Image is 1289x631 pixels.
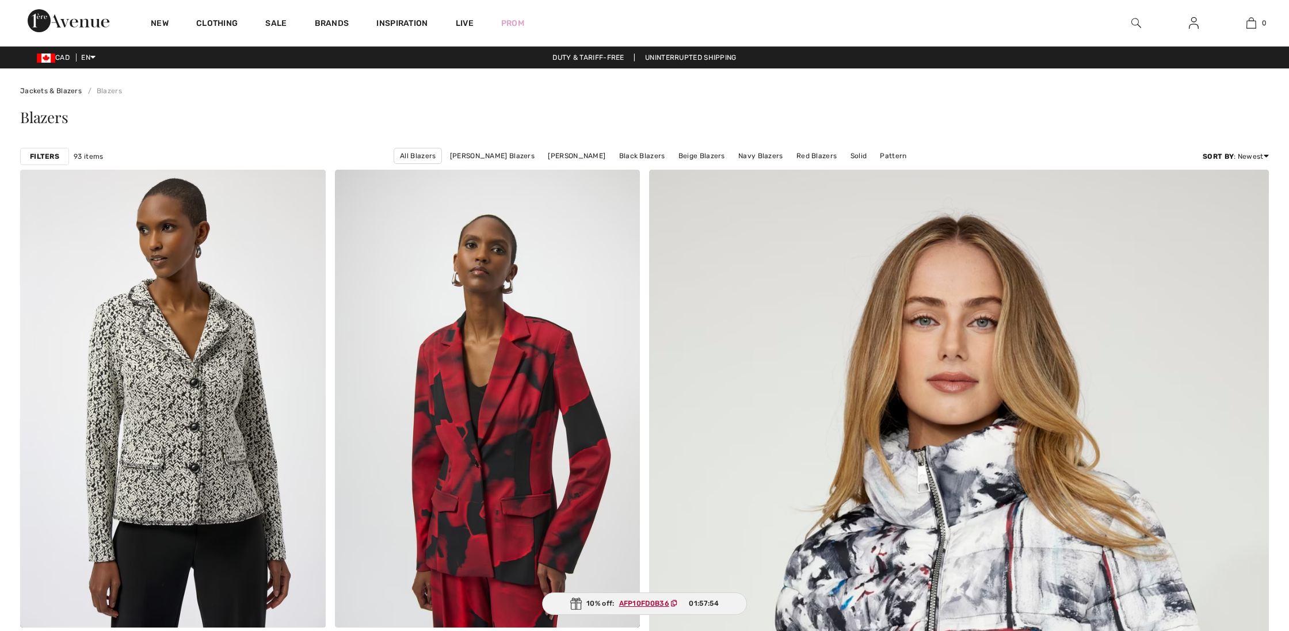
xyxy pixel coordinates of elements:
span: 93 items [74,151,103,162]
a: Pattern [874,148,912,163]
img: My Info [1189,16,1199,30]
img: search the website [1131,16,1141,30]
img: Gift.svg [570,598,582,610]
img: My Bag [1246,16,1256,30]
a: All Blazers [394,148,442,164]
strong: Filters [30,151,59,162]
a: Solid [845,148,873,163]
strong: Sort By [1203,152,1234,160]
span: EN [81,53,96,62]
span: 0 [1262,18,1267,28]
span: Blazers [20,107,68,127]
a: Clothing [196,18,238,30]
a: Sale [265,18,287,30]
img: Shawl Collar Button Closure Style 254146. Off White/Black [20,170,326,628]
a: Black Blazers [613,148,671,163]
a: Red Blazers [791,148,842,163]
img: Abstract Formal Long Sleeve Blazer Style 254092. Black/red [335,170,640,628]
a: Blazers [83,87,121,95]
span: Inspiration [376,18,428,30]
a: Sign In [1180,16,1208,30]
a: Prom [501,17,524,29]
a: Live [456,17,474,29]
a: [PERSON_NAME] [542,148,611,163]
a: Beige Blazers [673,148,731,163]
a: 0 [1223,16,1279,30]
a: [PERSON_NAME] Blazers [444,148,540,163]
a: Jackets & Blazers [20,87,82,95]
img: 1ère Avenue [28,9,109,32]
div: 10% off: [542,592,747,615]
div: : Newest [1203,151,1269,162]
span: CAD [37,53,74,62]
a: Navy Blazers [733,148,789,163]
span: 01:57:54 [689,598,718,609]
img: Canadian Dollar [37,53,55,63]
a: Brands [315,18,349,30]
a: New [151,18,169,30]
ins: AFP10FD0B36 [619,599,669,607]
